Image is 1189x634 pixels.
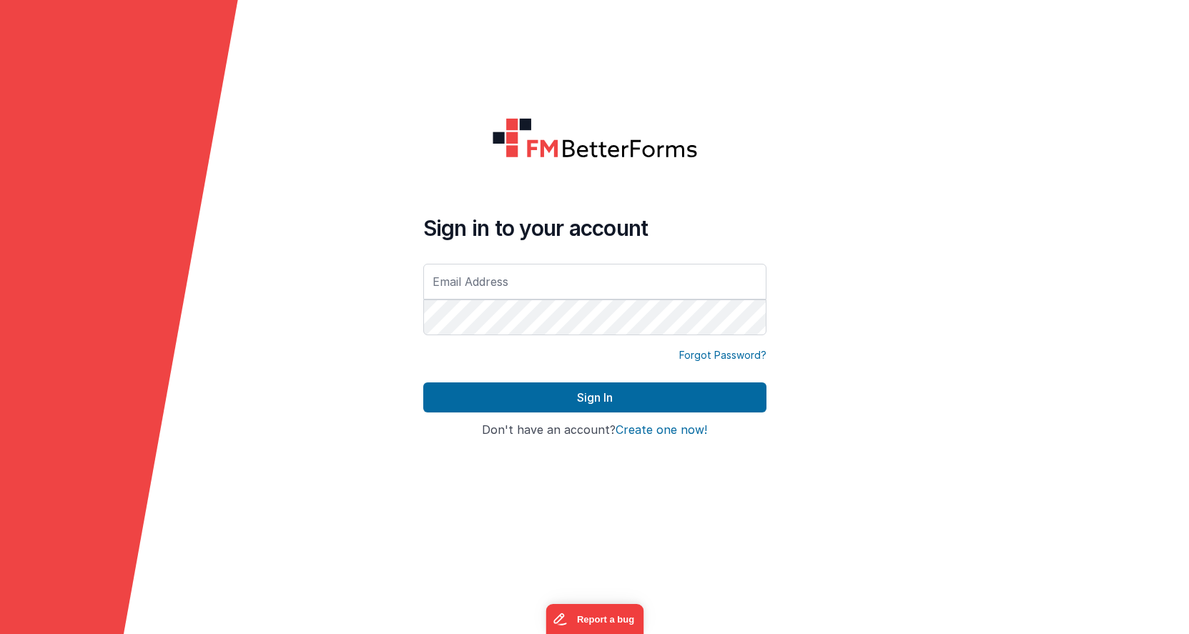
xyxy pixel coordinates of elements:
[616,424,707,437] button: Create one now!
[423,382,766,412] button: Sign In
[679,348,766,362] a: Forgot Password?
[423,215,766,241] h4: Sign in to your account
[423,424,766,437] h4: Don't have an account?
[423,264,766,299] input: Email Address
[546,604,643,634] iframe: Marker.io feedback button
